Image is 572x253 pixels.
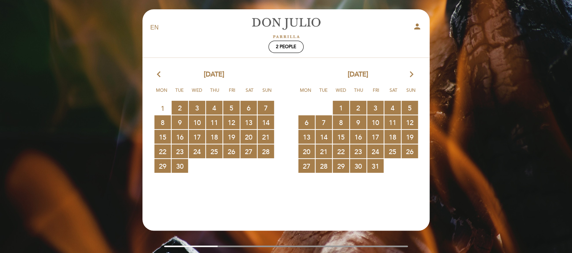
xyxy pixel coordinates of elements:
[351,87,366,100] span: Thu
[333,130,349,144] span: 15
[367,144,384,158] span: 24
[316,159,332,173] span: 28
[350,159,366,173] span: 30
[225,87,240,100] span: Fri
[402,144,418,158] span: 26
[384,130,401,144] span: 18
[386,87,401,100] span: Sat
[223,130,240,144] span: 19
[258,101,274,115] span: 7
[206,115,222,129] span: 11
[350,101,366,115] span: 2
[240,101,257,115] span: 6
[402,101,418,115] span: 5
[154,101,171,115] span: 1
[154,159,171,173] span: 29
[350,144,366,158] span: 23
[172,115,188,129] span: 9
[204,70,224,79] span: [DATE]
[242,87,257,100] span: Sat
[333,87,348,100] span: Wed
[172,87,187,100] span: Tue
[333,115,349,129] span: 8
[369,87,384,100] span: Fri
[316,115,332,129] span: 7
[298,159,315,173] span: 27
[384,144,401,158] span: 25
[404,87,419,100] span: Sun
[223,115,240,129] span: 12
[333,144,349,158] span: 22
[172,159,188,173] span: 30
[258,115,274,129] span: 14
[189,115,205,129] span: 10
[276,44,296,50] span: 2 people
[298,87,313,100] span: Mon
[154,144,171,158] span: 22
[367,130,384,144] span: 17
[240,144,257,158] span: 27
[402,115,418,129] span: 12
[384,115,401,129] span: 11
[258,144,274,158] span: 28
[157,70,164,79] i: arrow_back_ios
[206,101,222,115] span: 4
[298,130,315,144] span: 13
[206,130,222,144] span: 18
[172,101,188,115] span: 2
[408,70,415,79] i: arrow_forward_ios
[223,144,240,158] span: 26
[367,101,384,115] span: 3
[316,87,331,100] span: Tue
[413,22,422,34] button: person
[316,144,332,158] span: 21
[154,115,171,129] span: 8
[154,130,171,144] span: 15
[367,159,384,173] span: 31
[316,130,332,144] span: 14
[350,130,366,144] span: 16
[260,87,275,100] span: Sun
[239,18,333,38] a: [PERSON_NAME]
[154,87,169,100] span: Mon
[348,70,368,79] span: [DATE]
[172,144,188,158] span: 23
[258,130,274,144] span: 21
[413,22,422,31] i: person
[333,159,349,173] span: 29
[367,115,384,129] span: 10
[298,144,315,158] span: 20
[402,130,418,144] span: 19
[172,130,188,144] span: 16
[207,87,222,100] span: Thu
[240,130,257,144] span: 20
[384,101,401,115] span: 4
[190,87,204,100] span: Wed
[240,115,257,129] span: 13
[333,101,349,115] span: 1
[206,144,222,158] span: 25
[298,115,315,129] span: 6
[223,101,240,115] span: 5
[189,101,205,115] span: 3
[350,115,366,129] span: 9
[189,144,205,158] span: 24
[189,130,205,144] span: 17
